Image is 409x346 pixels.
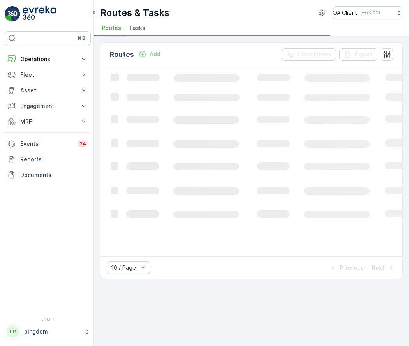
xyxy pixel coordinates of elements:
p: Routes [110,49,134,60]
p: ( +03:00 ) [360,10,380,16]
p: Engagement [20,102,75,110]
a: Reports [5,152,91,167]
p: Routes & Tasks [100,7,169,19]
button: QA Client(+03:00) [333,6,403,19]
a: Documents [5,167,91,183]
img: logo_light-DOdMpM7g.png [23,6,56,22]
button: Fleet [5,67,91,83]
p: Previous [340,264,364,272]
p: Events [20,140,73,148]
span: Tasks [129,24,145,32]
p: QA Client [333,9,357,17]
p: Operations [20,55,75,63]
button: Engagement [5,98,91,114]
button: Next [371,263,396,272]
button: Add [136,49,164,59]
p: Export [355,51,373,58]
span: Routes [102,24,121,32]
p: Add [150,50,160,58]
button: Export [339,48,377,61]
button: Operations [5,51,91,67]
button: MRF [5,114,91,129]
p: Asset [20,86,75,94]
button: Asset [5,83,91,98]
button: Previous [328,263,365,272]
p: Reports [20,155,88,163]
a: Events34 [5,136,91,152]
p: ⌘B [78,35,85,41]
p: Next [372,264,384,272]
p: MRF [20,118,75,125]
p: 34 [79,141,86,147]
p: Documents [20,171,88,179]
p: pingdom [24,328,80,335]
p: Clear Filters [298,51,331,58]
img: logo [5,6,20,22]
button: Clear Filters [282,48,336,61]
div: PP [7,325,19,338]
span: v 1.50.1 [5,317,91,322]
p: Fleet [20,71,75,79]
button: PPpingdom [5,323,91,340]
